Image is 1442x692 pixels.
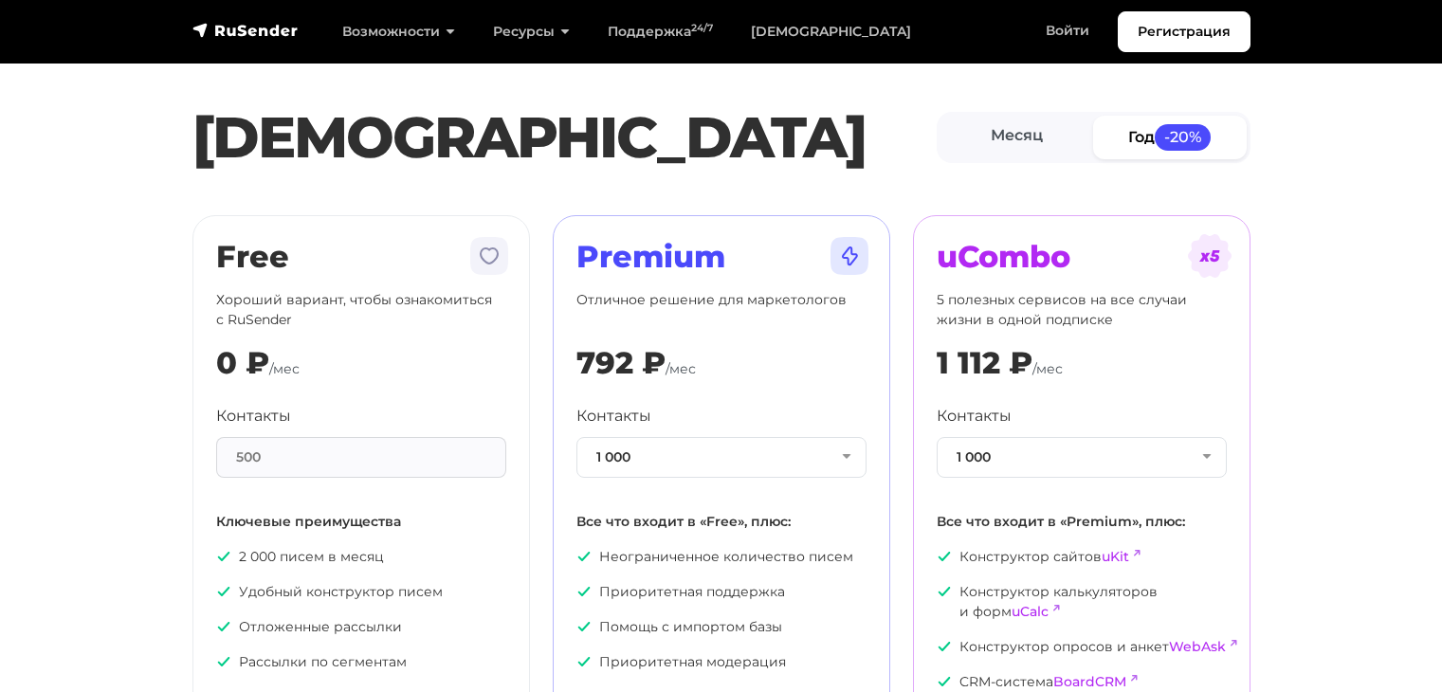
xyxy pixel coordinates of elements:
[216,345,269,381] div: 0 ₽
[216,549,231,564] img: icon-ok.svg
[666,360,696,377] span: /мес
[216,652,506,672] p: Рассылки по сегментам
[216,547,506,567] p: 2 000 писем в месяц
[576,652,867,672] p: Приоритетная модерация
[589,12,732,51] a: Поддержка24/7
[937,637,1227,657] p: Конструктор опросов и анкет
[192,21,299,40] img: RuSender
[216,617,506,637] p: Отложенные рассылки
[216,584,231,599] img: icon-ok.svg
[937,290,1227,330] p: 5 полезных сервисов на все случаи жизни в одной подписке
[937,584,952,599] img: icon-ok.svg
[937,639,952,654] img: icon-ok.svg
[216,239,506,275] h2: Free
[576,437,867,478] button: 1 000
[576,617,867,637] p: Помощь с импортом базы
[1187,233,1232,279] img: tarif-ucombo.svg
[216,290,506,330] p: Хороший вариант, чтобы ознакомиться с RuSender
[216,512,506,532] p: Ключевые преимущества
[576,654,592,669] img: icon-ok.svg
[937,547,1227,567] p: Конструктор сайтов
[937,512,1227,532] p: Все что входит в «Premium», плюс:
[937,582,1227,622] p: Конструктор калькуляторов и форм
[269,360,300,377] span: /мес
[576,547,867,567] p: Неограниченное количество писем
[937,672,1227,692] p: CRM-система
[827,233,872,279] img: tarif-premium.svg
[466,233,512,279] img: tarif-free.svg
[576,549,592,564] img: icon-ok.svg
[576,405,651,428] label: Контакты
[732,12,930,51] a: [DEMOGRAPHIC_DATA]
[1032,360,1063,377] span: /мес
[1102,548,1129,565] a: uKit
[1118,11,1250,52] a: Регистрация
[1053,673,1126,690] a: BoardCRM
[1169,638,1226,655] a: WebAsk
[1093,116,1247,158] a: Год
[474,12,589,51] a: Ресурсы
[937,437,1227,478] button: 1 000
[576,512,867,532] p: Все что входит в «Free», плюс:
[576,582,867,602] p: Приоритетная поддержка
[937,549,952,564] img: icon-ok.svg
[576,290,867,330] p: Отличное решение для маркетологов
[192,103,937,172] h1: [DEMOGRAPHIC_DATA]
[1155,124,1212,150] span: -20%
[1012,603,1049,620] a: uCalc
[576,239,867,275] h2: Premium
[937,674,952,689] img: icon-ok.svg
[216,582,506,602] p: Удобный конструктор писем
[691,22,713,34] sup: 24/7
[937,345,1032,381] div: 1 112 ₽
[576,345,666,381] div: 792 ₽
[937,405,1012,428] label: Контакты
[216,405,291,428] label: Контакты
[323,12,474,51] a: Возможности
[216,654,231,669] img: icon-ok.svg
[1027,11,1108,50] a: Войти
[576,584,592,599] img: icon-ok.svg
[937,239,1227,275] h2: uCombo
[216,619,231,634] img: icon-ok.svg
[940,116,1094,158] a: Месяц
[576,619,592,634] img: icon-ok.svg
